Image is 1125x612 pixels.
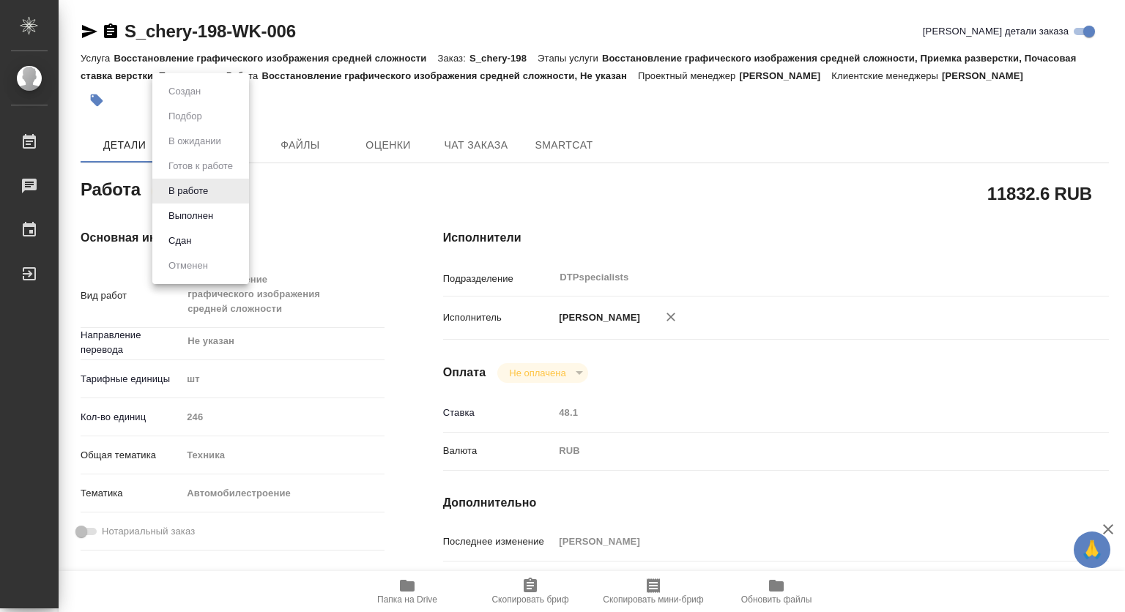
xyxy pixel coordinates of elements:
[164,258,212,274] button: Отменен
[164,83,205,100] button: Создан
[164,108,207,124] button: Подбор
[164,158,237,174] button: Готов к работе
[164,233,196,249] button: Сдан
[164,208,218,224] button: Выполнен
[164,183,212,199] button: В работе
[164,133,226,149] button: В ожидании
